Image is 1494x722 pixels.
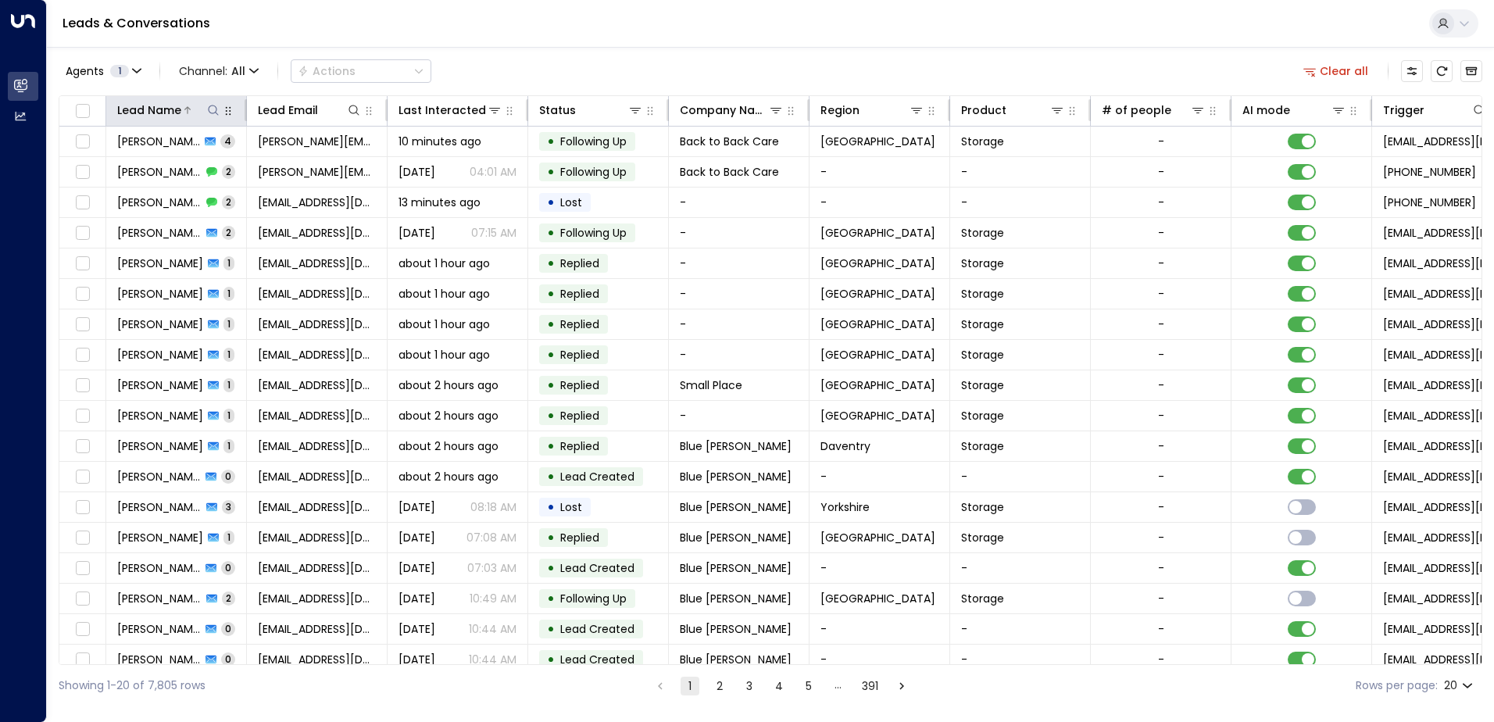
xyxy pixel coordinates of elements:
td: - [669,279,810,309]
span: Blue Wilson [680,469,792,484]
div: • [547,250,555,277]
div: - [1158,195,1164,210]
span: Agents [66,66,104,77]
span: bradterryy@gmail.com [258,225,376,241]
span: Jul 29, 2025 [399,652,435,667]
span: Birmingham [820,530,935,545]
span: simisolaoghene@gmail.com [258,347,376,363]
span: Following Up [560,591,627,606]
span: paulaw@smallplace.co.uk [258,377,376,393]
span: Toggle select row [73,467,92,487]
div: Lead Email [258,101,318,120]
span: sesames-goulash.5y@icloud.com [258,286,376,302]
p: 07:15 AM [471,225,516,241]
span: jamesfox1132pat@gmail.com [258,316,376,332]
div: - [1158,499,1164,515]
span: 0 [221,561,235,574]
div: - [1158,652,1164,667]
div: - [1158,377,1164,393]
span: +447940477531 [1383,164,1476,180]
td: - [950,553,1091,583]
span: 2 [222,226,235,239]
span: 1 [223,439,234,452]
div: Actions [298,64,356,78]
span: alannaparryx@gmail.com [258,256,376,271]
span: Following Up [560,164,627,180]
div: Showing 1-20 of 7,805 rows [59,677,206,694]
span: Replied [560,377,599,393]
div: • [547,585,555,612]
td: - [669,401,810,431]
p: 10:44 AM [469,652,516,667]
span: Alvin Forbes [117,134,200,149]
span: Replied [560,438,599,454]
div: # of people [1102,101,1171,120]
div: Region [820,101,860,120]
div: • [547,281,555,307]
span: Paula Smith [117,621,201,637]
span: Birmingham [820,408,935,424]
span: Jul 29, 2025 [399,621,435,637]
span: about 2 hours ago [399,377,499,393]
div: - [1158,134,1164,149]
span: Storage [961,286,1004,302]
span: Yorkshire [820,499,870,515]
button: Agents1 [59,60,147,82]
span: London [820,591,935,606]
span: Sam Wylie [117,286,203,302]
span: Storage [961,225,1004,241]
span: Blue Wilson [680,560,792,576]
span: Toggle select row [73,284,92,304]
div: - [1158,225,1164,241]
div: • [547,220,555,246]
span: Following Up [560,225,627,241]
td: - [810,553,950,583]
td: - [950,188,1091,217]
span: about 1 hour ago [399,347,490,363]
span: Toggle select row [73,254,92,273]
span: Storage [961,591,1004,606]
button: Channel:All [173,60,265,82]
span: about 1 hour ago [399,256,490,271]
span: Toggle select row [73,437,92,456]
span: Paula Smith [117,438,203,454]
span: Lead Created [560,560,634,576]
span: 1 [223,409,234,422]
span: Toggle select row [73,376,92,395]
div: • [547,494,555,520]
span: paulw@bluewilson.co.uk [258,591,376,606]
td: - [669,248,810,278]
div: • [547,189,555,216]
nav: pagination navigation [650,676,912,695]
td: - [669,340,810,370]
span: Paul West [117,408,203,424]
span: Jul 31, 2025 [399,530,435,545]
button: Customize [1401,60,1423,82]
div: • [547,555,555,581]
span: 0 [221,622,235,635]
span: Paula West [117,377,203,393]
span: Back to Back Care [680,164,779,180]
span: paulw@bluewilson.co.uk [258,530,376,545]
span: paulw@bluewilson.co.uk [258,560,376,576]
div: - [1158,621,1164,637]
button: Go to page 4 [770,677,788,695]
span: Storage [961,438,1004,454]
span: Back to Back Care [680,134,779,149]
span: 0 [221,652,235,666]
p: 10:44 AM [469,621,516,637]
span: 1 [223,317,234,331]
p: 07:08 AM [466,530,516,545]
span: +447403285712 [1383,195,1476,210]
span: Birmingham [820,377,935,393]
label: Rows per page: [1356,677,1438,694]
span: Toggle select row [73,528,92,548]
span: Blue Wilson [680,499,792,515]
span: Lead Created [560,469,634,484]
div: Company Name [680,101,784,120]
button: Go to page 3 [740,677,759,695]
span: westj@smallpots.co.uk [258,408,376,424]
span: Replied [560,316,599,332]
span: Daventry [820,438,870,454]
span: 2 [222,195,235,209]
